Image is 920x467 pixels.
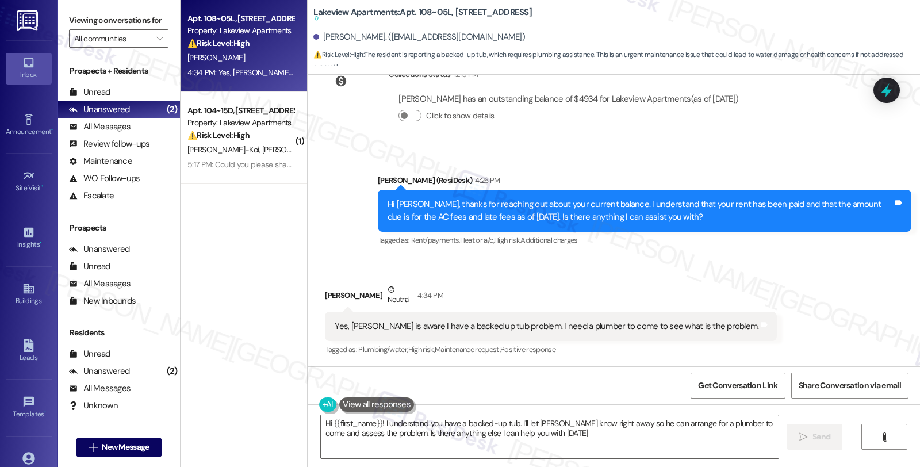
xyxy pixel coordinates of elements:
[187,25,294,37] div: Property: Lakeview Apartments
[388,198,893,223] div: Hi [PERSON_NAME], thanks for reaching out about your current balance. I understand that your rent...
[6,223,52,254] a: Insights •
[69,400,118,412] div: Unknown
[57,65,180,77] div: Prospects + Residents
[69,190,114,202] div: Escalate
[325,284,777,312] div: [PERSON_NAME]
[69,382,131,395] div: All Messages
[358,344,408,354] span: Plumbing/water ,
[17,10,40,31] img: ResiDesk Logo
[791,373,908,399] button: Share Conversation via email
[69,138,149,150] div: Review follow-ups
[69,155,132,167] div: Maintenance
[335,320,758,332] div: Yes, [PERSON_NAME] is aware I have a backed up tub problem. I need a plumber to come to see what ...
[40,239,41,247] span: •
[6,53,52,84] a: Inbox
[187,13,294,25] div: Apt. 108~05L, [STREET_ADDRESS]
[69,86,110,98] div: Unread
[102,441,149,453] span: New Message
[494,235,521,245] span: High risk ,
[76,438,162,457] button: New Message
[69,348,110,360] div: Unread
[472,174,500,186] div: 4:26 PM
[69,278,131,290] div: All Messages
[500,344,555,354] span: Positive response
[44,408,46,416] span: •
[57,222,180,234] div: Prospects
[398,93,738,105] div: [PERSON_NAME] has an outstanding balance of $4934 for Lakeview Apartments (as of [DATE])
[187,67,611,78] div: 4:34 PM: Yes, [PERSON_NAME] is aware I have a backed up tub problem. I need a plumber to come to ...
[69,121,131,133] div: All Messages
[89,443,97,452] i: 
[451,68,478,81] div: 12:13 PM
[415,289,443,301] div: 4:34 PM
[164,362,181,380] div: (2)
[57,327,180,339] div: Residents
[460,235,494,245] span: Heat or a/c ,
[378,174,911,190] div: [PERSON_NAME] (ResiDesk)
[880,432,889,442] i: 
[389,68,450,81] div: Collections Status
[799,432,808,442] i: 
[313,31,525,43] div: [PERSON_NAME]. ([EMAIL_ADDRESS][DOMAIN_NAME])
[435,344,500,354] span: Maintenance request ,
[156,34,163,43] i: 
[69,243,130,255] div: Unanswered
[187,130,250,140] strong: ⚠️ Risk Level: High
[325,341,777,358] div: Tagged as:
[378,232,911,248] div: Tagged as:
[187,38,250,48] strong: ⚠️ Risk Level: High
[69,365,130,377] div: Unanswered
[262,144,337,155] span: [PERSON_NAME]-Koi
[6,166,52,197] a: Site Visit •
[69,295,136,307] div: New Inbounds
[691,373,785,399] button: Get Conversation Link
[69,173,140,185] div: WO Follow-ups
[799,380,901,392] span: Share Conversation via email
[321,415,779,458] textarea: Hi {{first_name}}! I understand you have a backed-up tub. I'll let [PERSON_NAME] know right away ...
[6,336,52,367] a: Leads
[411,235,460,245] span: Rent/payments ,
[187,159,370,170] div: 5:17 PM: Could you please share a photo for reference?
[812,431,830,443] span: Send
[51,126,53,134] span: •
[313,50,363,59] strong: ⚠️ Risk Level: High
[164,101,181,118] div: (2)
[426,110,494,122] label: Click to show details
[187,117,294,129] div: Property: Lakeview Apartments
[41,182,43,190] span: •
[74,29,150,48] input: All communities
[313,6,532,25] b: Lakeview Apartments: Apt. 108~05L, [STREET_ADDRESS]
[69,261,110,273] div: Unread
[69,104,130,116] div: Unanswered
[187,105,294,117] div: Apt. 104~15D, [STREET_ADDRESS]
[698,380,777,392] span: Get Conversation Link
[6,279,52,310] a: Buildings
[787,424,843,450] button: Send
[69,12,168,29] label: Viewing conversations for
[313,49,920,74] span: : The resident is reporting a backed-up tub, which requires plumbing assistance. This is an urgen...
[187,52,245,63] span: [PERSON_NAME]
[520,235,577,245] span: Additional charges
[187,144,262,155] span: [PERSON_NAME]-Koi
[408,344,435,354] span: High risk ,
[385,284,412,308] div: Neutral
[6,392,52,423] a: Templates •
